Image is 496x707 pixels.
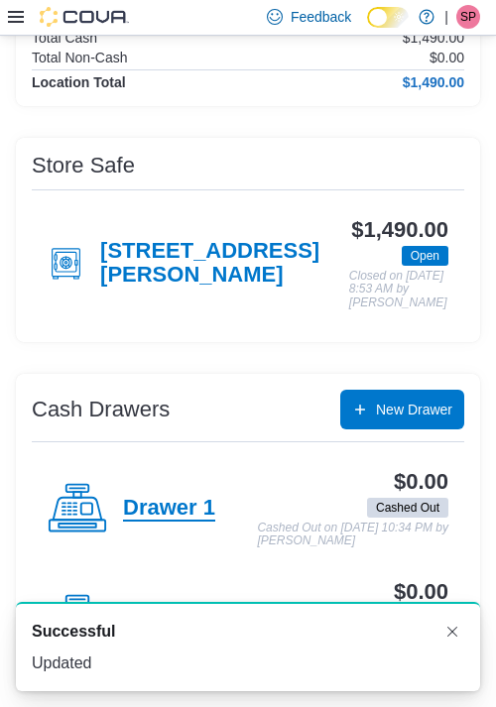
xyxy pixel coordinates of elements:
[349,270,448,310] p: Closed on [DATE] 8:53 AM by [PERSON_NAME]
[394,470,448,494] h3: $0.00
[351,218,448,242] h3: $1,490.00
[456,5,480,29] div: Seth Paryani
[367,498,448,518] span: Cashed Out
[32,30,97,46] h6: Total Cash
[340,390,464,429] button: New Drawer
[403,74,464,90] h4: $1,490.00
[32,154,135,177] h3: Store Safe
[394,580,448,604] h3: $0.00
[376,400,452,419] span: New Drawer
[100,239,349,289] h4: [STREET_ADDRESS][PERSON_NAME]
[257,522,448,548] p: Cashed Out on [DATE] 10:34 PM by [PERSON_NAME]
[32,398,170,421] h3: Cash Drawers
[411,247,439,265] span: Open
[440,620,464,644] button: Dismiss toast
[402,246,448,266] span: Open
[32,651,464,675] div: Updated
[376,499,439,517] span: Cashed Out
[32,620,115,644] span: Successful
[444,5,448,29] p: |
[460,5,476,29] span: SP
[32,620,464,644] div: Notification
[123,496,215,522] h4: Drawer 1
[291,7,351,27] span: Feedback
[32,74,126,90] h4: Location Total
[32,50,128,65] h6: Total Non-Cash
[367,7,409,28] input: Dark Mode
[430,50,464,65] p: $0.00
[367,28,368,29] span: Dark Mode
[403,30,464,46] p: $1,490.00
[40,7,129,27] img: Cova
